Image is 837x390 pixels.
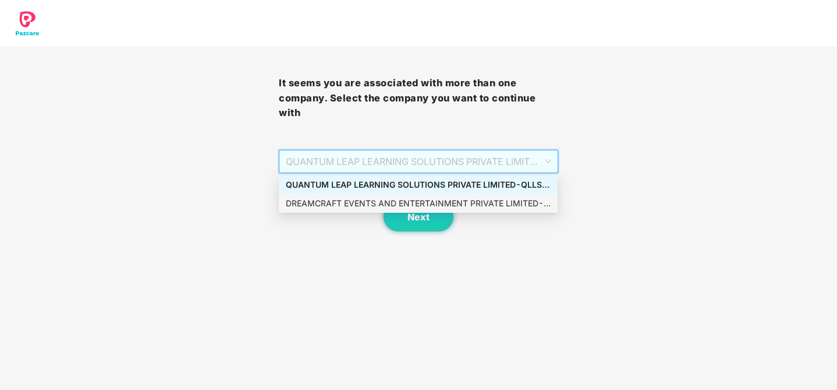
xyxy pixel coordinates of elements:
[286,178,551,191] div: QUANTUM LEAP LEARNING SOLUTIONS PRIVATE LIMITED - QLLS230 - ADMIN
[279,76,558,121] h3: It seems you are associated with more than one company. Select the company you want to continue with
[286,197,551,210] div: DREAMCRAFT EVENTS AND ENTERTAINMENT PRIVATE LIMITED - 00011 - ADMIN
[286,150,551,173] span: QUANTUM LEAP LEARNING SOLUTIONS PRIVATE LIMITED - QLLS230 - ADMIN
[384,202,453,231] button: Next
[407,212,430,223] span: Next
